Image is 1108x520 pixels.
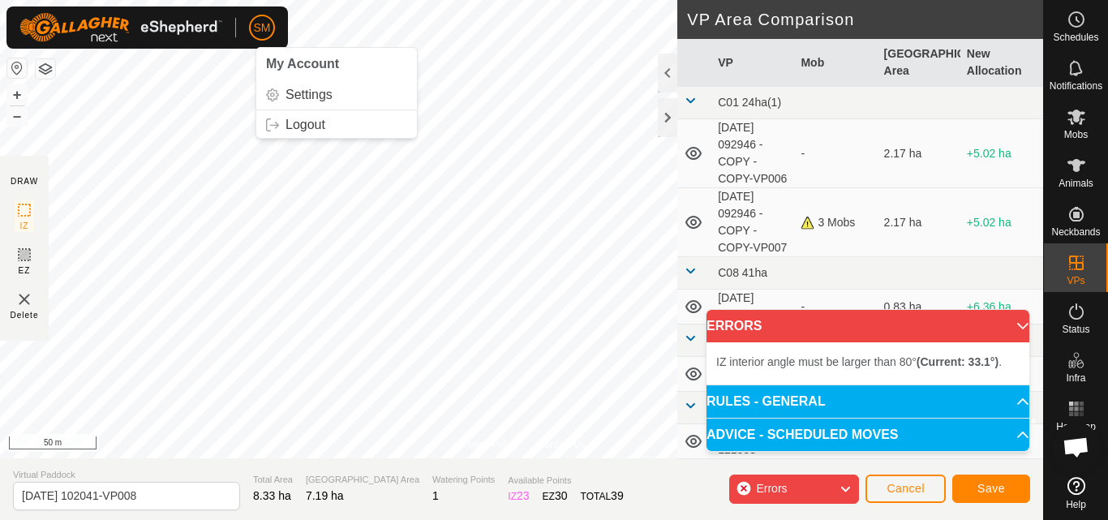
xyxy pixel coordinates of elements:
[19,264,31,277] span: EZ
[687,10,1043,29] h2: VP Area Comparison
[15,290,34,309] img: VP
[960,39,1043,87] th: New Allocation
[706,385,1029,418] p-accordion-header: RULES - GENERAL
[306,473,419,487] span: [GEOGRAPHIC_DATA] Area
[508,488,529,505] div: IZ
[706,342,1029,385] p-accordion-content: ERRORS
[20,220,29,232] span: IZ
[706,320,762,333] span: ERRORS
[711,119,794,188] td: [DATE] 092946 - COPY - COPY-VP006
[706,310,1029,342] p-accordion-header: ERRORS
[865,475,946,503] button: Cancel
[1067,276,1084,286] span: VPs
[801,145,870,162] div: -
[706,428,898,441] span: ADVICE - SCHEDULED MOVES
[706,395,826,408] span: RULES - GENERAL
[457,437,518,452] a: Privacy Policy
[878,39,960,87] th: [GEOGRAPHIC_DATA] Area
[878,188,960,257] td: 2.17 ha
[13,468,240,482] span: Virtual Paddock
[19,13,222,42] img: Gallagher Logo
[256,82,417,108] a: Settings
[1064,130,1088,140] span: Mobs
[952,475,1030,503] button: Save
[887,482,925,495] span: Cancel
[266,57,339,71] span: My Account
[878,290,960,324] td: 0.83 ha
[1062,324,1089,334] span: Status
[794,39,877,87] th: Mob
[256,112,417,138] a: Logout
[11,309,39,321] span: Delete
[960,119,1043,188] td: +5.02 ha
[7,58,27,78] button: Reset Map
[1044,471,1108,516] a: Help
[432,489,439,502] span: 1
[1051,227,1100,237] span: Neckbands
[11,175,38,187] div: DRAW
[1056,422,1096,432] span: Heatmap
[538,437,586,452] a: Contact Us
[7,85,27,105] button: +
[517,489,530,502] span: 23
[286,88,333,101] span: Settings
[36,59,55,79] button: Map Layers
[711,39,794,87] th: VP
[756,482,787,495] span: Errors
[718,266,767,279] span: C08 41ha
[611,489,624,502] span: 39
[286,118,325,131] span: Logout
[253,473,293,487] span: Total Area
[711,188,794,257] td: [DATE] 092946 - COPY - COPY-VP007
[1053,32,1098,42] span: Schedules
[716,355,1002,368] span: IZ interior angle must be larger than 80° .
[801,299,870,316] div: -
[1066,373,1085,383] span: Infra
[555,489,568,502] span: 30
[977,482,1005,495] span: Save
[1052,423,1101,471] a: Open chat
[1066,500,1086,509] span: Help
[1059,178,1093,188] span: Animals
[253,489,291,502] span: 8.33 ha
[508,474,623,488] span: Available Points
[718,96,781,109] span: C01 24ha(1)
[917,355,998,368] b: (Current: 33.1°)
[581,488,624,505] div: TOTAL
[711,290,794,324] td: [DATE] 132806
[960,290,1043,324] td: +6.36 ha
[306,489,344,502] span: 7.19 ha
[960,188,1043,257] td: +5.02 ha
[254,19,271,37] span: SM
[7,106,27,126] button: –
[801,214,870,231] div: 3 Mobs
[432,473,495,487] span: Watering Points
[878,119,960,188] td: 2.17 ha
[1050,81,1102,91] span: Notifications
[543,488,568,505] div: EZ
[706,419,1029,451] p-accordion-header: ADVICE - SCHEDULED MOVES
